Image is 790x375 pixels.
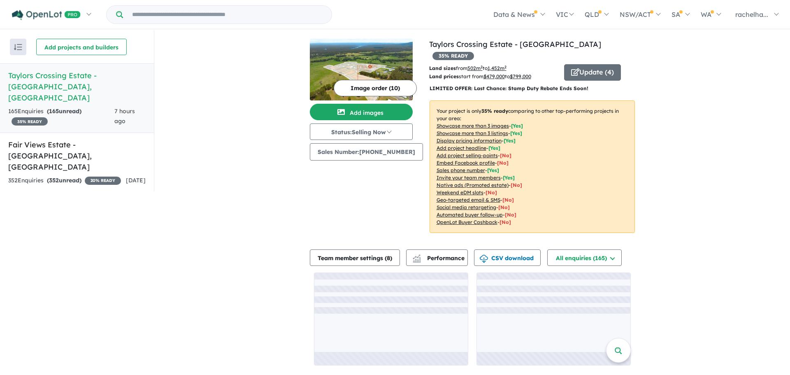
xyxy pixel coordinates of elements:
p: LIMITED OFFER: Last Chance: Stamp Duty Rebate Ends Soon! [430,84,635,93]
img: Taylors Crossing Estate - Cambewarra [310,39,413,100]
button: Status:Selling Now [310,123,413,140]
span: 7 hours ago [114,107,135,125]
u: 1,452 m [488,65,507,71]
u: Sales phone number [437,167,485,173]
button: Update (4) [564,64,621,81]
u: 502 m [467,65,483,71]
span: [ No ] [497,160,509,166]
span: rachelha... [735,10,768,19]
span: 35 % READY [432,52,474,60]
button: Image order (10) [334,80,417,96]
button: Sales Number:[PHONE_NUMBER] [310,143,423,161]
h5: Taylors Crossing Estate - [GEOGRAPHIC_DATA] , [GEOGRAPHIC_DATA] [8,70,146,103]
u: $ 799,000 [510,73,531,79]
u: Automated buyer follow-up [437,212,503,218]
b: Land sizes [429,65,456,71]
b: 35 % ready [481,108,508,114]
input: Try estate name, suburb, builder or developer [125,6,330,23]
h5: Fair Views Estate - [GEOGRAPHIC_DATA] , [GEOGRAPHIC_DATA] [8,139,146,172]
img: Openlot PRO Logo White [12,10,81,20]
span: 165 [49,107,59,115]
button: CSV download [474,249,541,266]
span: 352 [49,177,59,184]
img: download icon [480,255,488,263]
u: Geo-targeted email & SMS [437,197,500,203]
a: Taylors Crossing Estate - [GEOGRAPHIC_DATA] [429,40,601,49]
p: start from [429,72,558,81]
span: [ Yes ] [511,123,523,129]
span: [ Yes ] [488,145,500,151]
sup: 2 [481,65,483,69]
u: Add project headline [437,145,486,151]
span: [No] [500,219,511,225]
span: [No] [498,204,510,210]
span: [DATE] [126,177,146,184]
div: 165 Enquir ies [8,107,114,126]
button: Add projects and builders [36,39,127,55]
span: [ Yes ] [504,137,516,144]
span: [ Yes ] [510,130,522,136]
span: [No] [486,189,497,196]
span: 35 % READY [12,117,48,126]
strong: ( unread) [47,107,81,115]
p: Your project is only comparing to other top-performing projects in your area: - - - - - - - - - -... [430,100,635,233]
u: Add project selling-points [437,152,498,158]
button: All enquiries (165) [547,249,622,266]
button: Team member settings (8) [310,249,400,266]
button: Add images [310,104,413,120]
u: Invite your team members [437,175,501,181]
u: Showcase more than 3 images [437,123,509,129]
u: Weekend eDM slots [437,189,483,196]
span: [ Yes ] [503,175,515,181]
span: to [505,73,531,79]
sup: 2 [504,65,507,69]
span: [ No ] [500,152,511,158]
span: [ Yes ] [487,167,499,173]
div: 352 Enquir ies [8,176,121,186]
img: line-chart.svg [413,254,420,259]
u: Social media retargeting [437,204,496,210]
img: bar-chart.svg [413,257,421,263]
u: $ 479,000 [483,73,505,79]
u: Embed Facebook profile [437,160,495,166]
button: Performance [406,249,468,266]
span: Performance [414,254,465,262]
b: Land prices [429,73,459,79]
img: sort.svg [14,44,22,50]
u: Showcase more than 3 listings [437,130,508,136]
span: 20 % READY [85,177,121,185]
span: to [483,65,507,71]
span: [No] [505,212,516,218]
span: [No] [502,197,514,203]
u: Native ads (Promoted estate) [437,182,509,188]
u: Display pricing information [437,137,502,144]
u: OpenLot Buyer Cashback [437,219,497,225]
p: from [429,64,558,72]
strong: ( unread) [47,177,81,184]
span: 8 [387,254,390,262]
span: [No] [511,182,522,188]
